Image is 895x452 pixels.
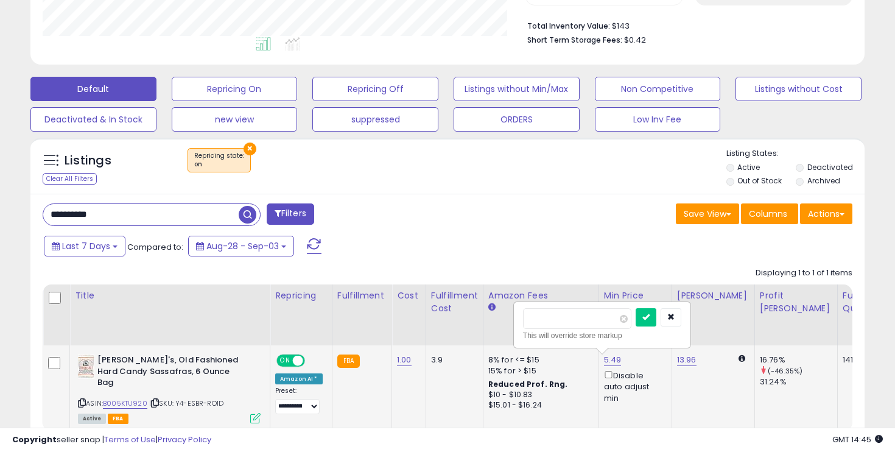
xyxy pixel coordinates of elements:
button: Listings without Cost [735,77,862,101]
a: Terms of Use [104,434,156,445]
div: on [194,160,244,169]
button: Last 7 Days [44,236,125,256]
label: Active [737,162,760,172]
h5: Listings [65,152,111,169]
b: Short Term Storage Fees: [527,35,622,45]
div: 3.9 [431,355,474,365]
img: 51DF3wIrFOL._SL40_.jpg [78,355,94,379]
span: Columns [749,208,787,220]
a: 1.00 [397,354,412,366]
strong: Copyright [12,434,57,445]
span: All listings currently available for purchase on Amazon [78,414,106,424]
small: FBA [337,355,360,368]
span: Repricing state : [194,151,244,169]
div: This will override store markup [523,330,681,342]
button: Save View [676,203,739,224]
button: ORDERS [454,107,580,132]
b: Reduced Prof. Rng. [488,379,568,389]
div: $10 - $10.83 [488,390,589,400]
div: Preset: [275,387,323,414]
small: Amazon Fees. [488,302,496,313]
label: Out of Stock [737,175,782,186]
a: 13.96 [677,354,697,366]
div: Cost [397,289,421,302]
label: Deactivated [807,162,853,172]
button: Deactivated & In Stock [30,107,156,132]
div: Title [75,289,265,302]
span: Aug-28 - Sep-03 [206,240,279,252]
button: Default [30,77,156,101]
div: Profit [PERSON_NAME] [760,289,832,315]
b: [PERSON_NAME]'s, Old Fashioned Hard Candy Sassafras, 6 Ounce Bag [97,355,245,392]
button: Repricing On [172,77,298,101]
div: ASIN: [78,355,261,422]
span: FBA [108,414,128,424]
button: Aug-28 - Sep-03 [188,236,294,256]
p: Listing States: [726,148,865,160]
div: 8% for <= $15 [488,355,589,365]
button: Repricing Off [312,77,438,101]
span: 2025-09-11 14:45 GMT [832,434,883,445]
div: Repricing [275,289,327,302]
div: Clear All Filters [43,173,97,185]
small: (-46.35%) [768,366,802,376]
button: Non Competitive [595,77,721,101]
div: Fulfillment Cost [431,289,478,315]
span: ON [278,356,293,366]
button: Actions [800,203,852,224]
div: $15.01 - $16.24 [488,400,589,411]
button: suppressed [312,107,438,132]
div: 15% for > $15 [488,365,589,376]
a: Privacy Policy [158,434,211,445]
div: Min Price [604,289,667,302]
button: × [244,143,256,155]
button: new view [172,107,298,132]
div: Fulfillment [337,289,387,302]
li: $143 [527,18,843,32]
div: Amazon Fees [488,289,594,302]
span: Compared to: [127,241,183,253]
span: | SKU: Y4-ESBR-RO1D [149,398,223,408]
div: Disable auto adjust min [604,369,662,404]
div: [PERSON_NAME] [677,289,749,302]
button: Listings without Min/Max [454,77,580,101]
span: OFF [303,356,323,366]
div: 31.24% [760,376,837,387]
button: Filters [267,203,314,225]
button: Columns [741,203,798,224]
div: 16.76% [760,355,837,365]
span: Last 7 Days [62,240,110,252]
button: Low Inv Fee [595,107,721,132]
b: Total Inventory Value: [527,21,610,31]
a: B005KTU920 [103,398,147,409]
span: $0.42 [624,34,646,46]
div: 141 [843,355,880,365]
div: Amazon AI * [275,373,323,384]
a: 5.49 [604,354,622,366]
div: Fulfillable Quantity [843,289,885,315]
label: Archived [807,175,840,186]
div: Displaying 1 to 1 of 1 items [756,267,852,279]
div: seller snap | | [12,434,211,446]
